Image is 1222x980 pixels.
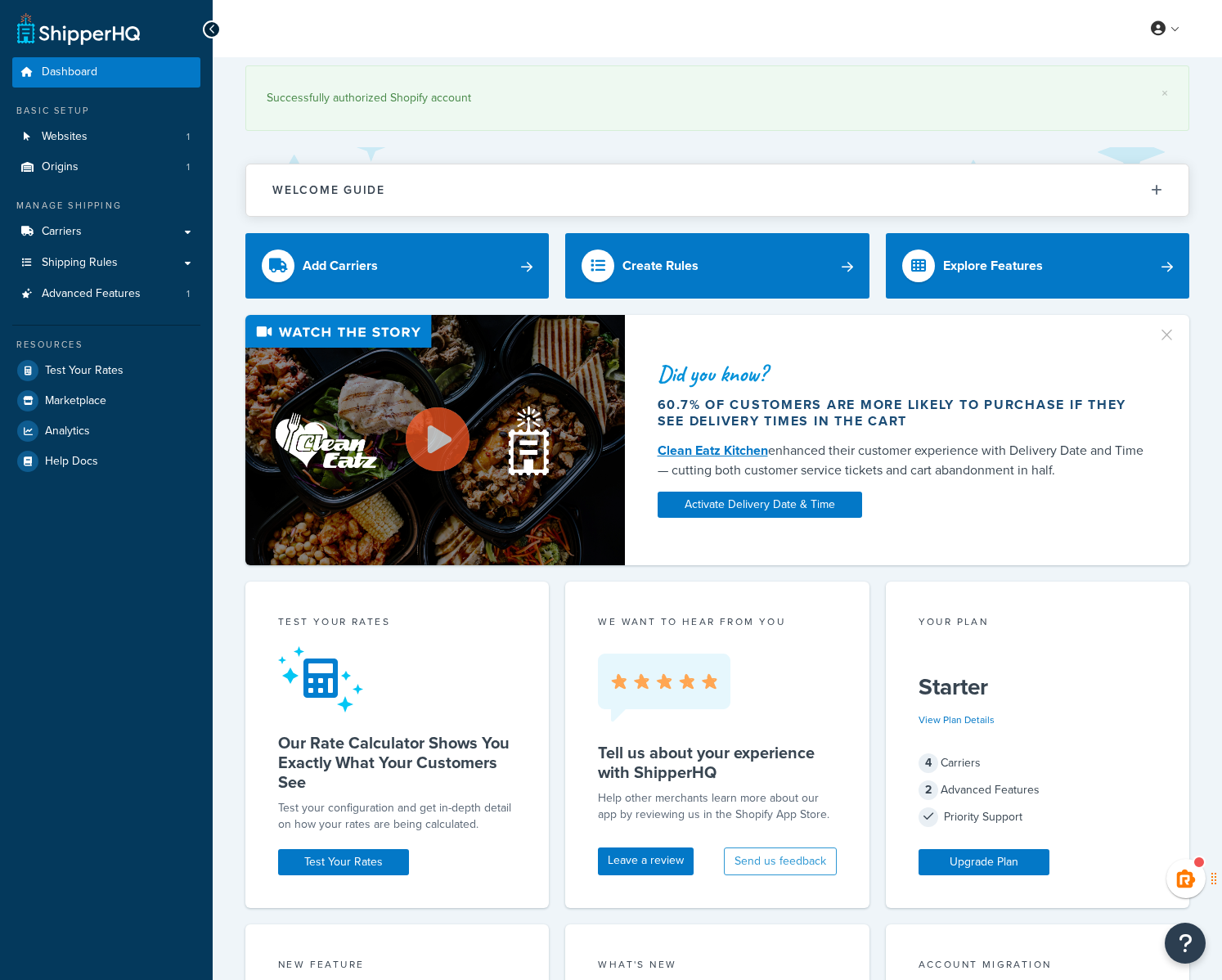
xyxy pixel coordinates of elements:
li: Origins [12,152,200,182]
a: Carriers [12,217,200,247]
span: Dashboard [42,65,97,79]
span: Websites [42,130,88,144]
span: Test Your Rates [45,364,124,378]
span: 1 [186,130,190,144]
a: View Plan Details [919,713,995,727]
span: 2 [919,780,938,800]
a: Shipping Rules [12,248,200,278]
a: Analytics [12,416,200,446]
span: Analytics [45,425,90,438]
div: Create Rules [622,254,699,277]
li: Advanced Features [12,279,200,309]
span: Shipping Rules [42,256,118,270]
a: Upgrade Plan [919,849,1049,875]
div: Did you know? [658,362,1150,385]
a: Dashboard [12,57,200,88]
a: Test Your Rates [12,356,200,385]
h5: Starter [919,674,1157,700]
span: 1 [186,287,190,301]
img: Video thumbnail [245,315,625,565]
span: 1 [186,160,190,174]
div: Test your configuration and get in-depth detail on how your rates are being calculated. [278,800,516,833]
div: 60.7% of customers are more likely to purchase if they see delivery times in the cart [658,397,1150,429]
div: Successfully authorized Shopify account [267,87,1168,110]
div: Carriers [919,752,1157,775]
div: Test your rates [278,614,516,633]
a: Leave a review [598,847,694,875]
h2: Welcome Guide [272,184,385,196]
div: Add Carriers [303,254,378,277]
a: Clean Eatz Kitchen [658,441,768,460]
li: Websites [12,122,200,152]
a: Help Docs [12,447,200,476]
a: Marketplace [12,386,200,416]
button: Open Resource Center [1165,923,1206,964]
a: Explore Features [886,233,1189,299]
span: 4 [919,753,938,773]
div: Basic Setup [12,104,200,118]
a: Origins1 [12,152,200,182]
a: Create Rules [565,233,869,299]
a: Advanced Features1 [12,279,200,309]
span: Help Docs [45,455,98,469]
button: Welcome Guide [246,164,1188,216]
span: Carriers [42,225,82,239]
div: Your Plan [919,614,1157,633]
span: Advanced Features [42,287,141,301]
span: Marketplace [45,394,106,408]
div: Account Migration [919,957,1157,976]
div: Resources [12,338,200,352]
h5: Our Rate Calculator Shows You Exactly What Your Customers See [278,733,516,792]
div: Explore Features [943,254,1043,277]
div: Advanced Features [919,779,1157,802]
div: Priority Support [919,806,1157,829]
div: Manage Shipping [12,199,200,213]
button: Send us feedback [724,847,837,875]
a: Test Your Rates [278,849,409,875]
p: Help other merchants learn more about our app by reviewing us in the Shopify App Store. [598,790,836,823]
h5: Tell us about your experience with ShipperHQ [598,743,836,782]
div: What's New [598,957,836,976]
div: enhanced their customer experience with Delivery Date and Time — cutting both customer service ti... [658,441,1150,480]
a: × [1161,87,1168,100]
a: Websites1 [12,122,200,152]
a: Add Carriers [245,233,549,299]
div: New Feature [278,957,516,976]
a: Activate Delivery Date & Time [658,492,862,518]
p: we want to hear from you [598,614,836,629]
span: Origins [42,160,79,174]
